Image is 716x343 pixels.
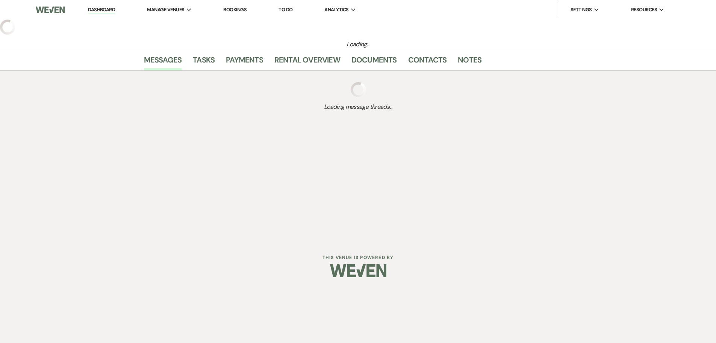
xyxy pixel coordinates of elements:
[147,6,184,14] span: Manage Venues
[193,54,215,70] a: Tasks
[279,6,292,13] a: To Do
[144,54,182,70] a: Messages
[144,102,572,111] span: Loading message threads...
[351,82,366,97] img: loading spinner
[571,6,592,14] span: Settings
[88,6,115,14] a: Dashboard
[458,54,481,70] a: Notes
[324,6,348,14] span: Analytics
[274,54,340,70] a: Rental Overview
[408,54,447,70] a: Contacts
[36,2,64,18] img: Weven Logo
[223,6,247,13] a: Bookings
[631,6,657,14] span: Resources
[351,54,397,70] a: Documents
[226,54,263,70] a: Payments
[330,258,386,284] img: Weven Logo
